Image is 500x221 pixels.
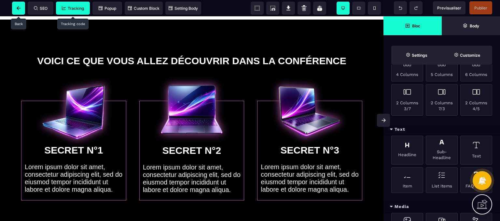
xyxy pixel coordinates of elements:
div: FAQ Items [460,167,492,193]
div: 2 Columns 3/7 [391,84,423,116]
span: Open Layer Manager [442,16,500,35]
div: Text [460,136,492,165]
div: 2 Columns 4/5 [460,84,492,116]
span: Settings [391,46,442,65]
img: 14b331a65757309afec692c0b01f7b90_sd.png [160,68,223,118]
h1: VOICI CE QUE VOUS ALLEZ DÉCOUVRIR DANS LA CONFÉRENCE [10,26,374,63]
span: Custom Block [128,6,160,11]
span: Popup [99,6,116,11]
img: 14b331a65757309afec692c0b01f7b90_sd2.png [278,68,341,121]
div: Item [391,167,423,193]
span: Tracking [62,6,84,11]
div: Headline [391,136,423,165]
div: 4 Columns [391,56,423,81]
h2: Lorem ipsum dolor sit amet, consectetur adipiscing elit, sed do eiusmod tempor incididunt ut labo... [25,147,123,177]
span: Screenshot [266,2,279,15]
strong: Bloc [412,23,420,28]
span: Setting Body [169,6,198,11]
span: Open Style Manager [442,46,492,65]
strong: Settings [412,53,427,58]
span: Open Blocks [383,16,442,35]
div: List Items [426,167,458,193]
div: Text [383,124,500,136]
strong: Customize [460,53,480,58]
h1: SECRET N°2 [143,128,241,141]
div: 6 Columns [460,56,492,81]
div: Media [383,201,500,213]
div: 5 Columns [426,56,458,81]
span: Preview [433,1,465,14]
div: Sub-Headline [426,136,458,165]
span: Publier [474,6,487,10]
h2: Lorem ipsum dolor sit amet, consectetur adipiscing elit, sed do eiusmod tempor incididunt ut labo... [261,147,359,177]
img: 51f7962d17d357c6f5fa68dcac75e719_79104e27-cc41-49bf-bcae-f3bb634e4771_2.png [42,68,105,123]
span: SEO [34,6,48,11]
div: 2 Columns 7/3 [426,84,458,116]
h2: Lorem ipsum dolor sit amet, consectetur adipiscing elit, sed do eiusmod tempor incididunt ut labo... [143,147,241,177]
h1: SECRET N°3 [261,127,359,140]
span: View components [251,2,264,15]
strong: Body [470,23,479,28]
span: Previsualiser [437,6,461,10]
h1: SECRET N°1 [25,127,123,140]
